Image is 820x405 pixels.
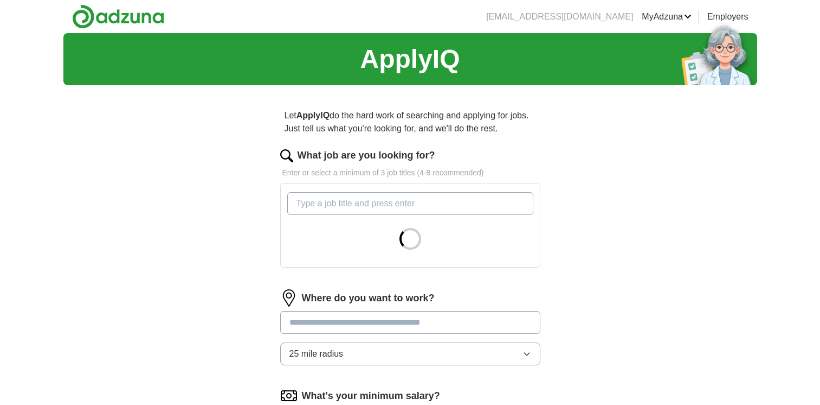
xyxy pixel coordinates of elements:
[296,111,330,120] strong: ApplyIQ
[280,387,298,404] img: salary.png
[280,343,540,365] button: 25 mile radius
[360,40,460,79] h1: ApplyIQ
[302,389,440,403] label: What's your minimum salary?
[280,289,298,307] img: location.png
[287,192,533,215] input: Type a job title and press enter
[302,291,435,306] label: Where do you want to work?
[289,347,344,360] span: 25 mile radius
[72,4,164,29] img: Adzuna logo
[298,148,435,163] label: What job are you looking for?
[707,10,748,23] a: Employers
[280,105,540,140] p: Let do the hard work of searching and applying for jobs. Just tell us what you're looking for, an...
[642,10,692,23] a: MyAdzuna
[486,10,633,23] li: [EMAIL_ADDRESS][DOMAIN_NAME]
[280,149,293,162] img: search.png
[280,167,540,179] p: Enter or select a minimum of 3 job titles (4-8 recommended)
